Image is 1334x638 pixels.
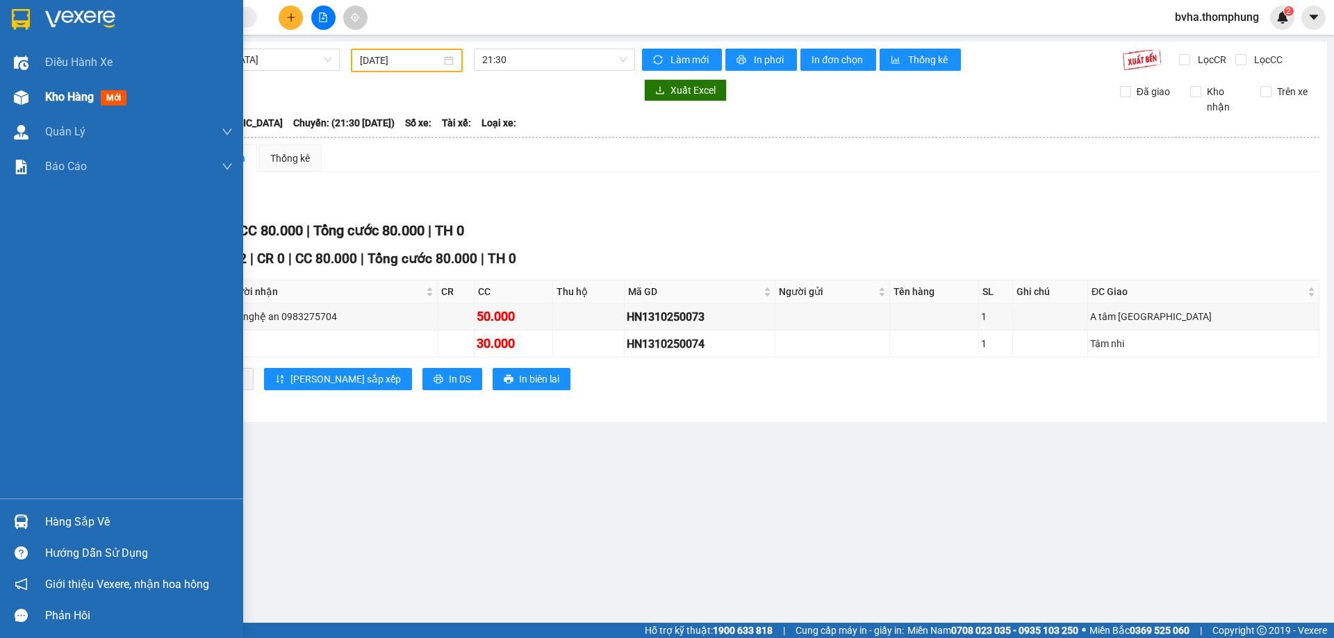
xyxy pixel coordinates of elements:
img: warehouse-icon [14,90,28,105]
input: 13/10/2025 [360,53,441,68]
span: Lọc CR [1192,52,1228,67]
th: SL [979,280,1013,303]
button: file-add [311,6,336,30]
span: message [15,609,28,622]
div: HN1310250074 [627,335,773,353]
div: A tâm [GEOGRAPHIC_DATA] [1090,309,1317,324]
img: solution-icon [14,160,28,174]
span: sort-ascending [275,374,285,385]
div: 1 [981,336,1010,351]
span: down [222,161,233,172]
span: 2 [1286,6,1291,16]
div: Tâm nhi [1090,336,1317,351]
span: In đơn chọn [812,52,865,67]
div: Hướng dẫn sử dụng [45,543,233,564]
span: Xuất Excel [670,83,716,98]
div: Hàng sắp về [45,512,233,532]
span: CR 0 [257,251,285,267]
img: 9k= [1122,49,1162,71]
span: ⚪️ [1082,628,1086,633]
span: | [783,623,785,638]
button: printerIn DS [422,368,482,390]
span: question-circle [15,546,28,560]
span: bvha.thomphung [1164,8,1270,26]
span: TH 0 [435,222,464,239]
button: sort-ascending[PERSON_NAME] sắp xếp [264,368,412,390]
span: | [361,251,364,267]
button: In đơn chọn [800,49,876,71]
span: notification [15,578,28,591]
img: warehouse-icon [14,514,28,529]
span: copyright [1257,626,1267,635]
img: logo-vxr [12,9,30,30]
span: Tài xế: [442,115,471,131]
span: Mã GD [628,284,761,299]
div: 50.000 [477,307,550,326]
button: downloadXuất Excel [644,79,727,101]
span: Kho nhận [1201,84,1250,115]
th: Thu hộ [553,280,624,303]
span: CC 80.000 [239,222,303,239]
span: CC 80.000 [295,251,357,267]
span: caret-down [1308,11,1320,24]
span: ĐC Giao [1092,284,1305,299]
th: Ghi chú [1013,280,1088,303]
span: Trên xe [1271,84,1313,99]
span: | [1200,623,1202,638]
span: down [222,126,233,137]
div: tâm nghệ an 0983275704 [224,309,435,324]
span: Tổng cước 80.000 [368,251,477,267]
th: CC [475,280,553,303]
span: | [481,251,484,267]
span: Hỗ trợ kỹ thuật: [645,623,773,638]
span: In DS [449,371,471,387]
span: file-add [318,12,328,22]
span: Miền Nam [907,623,1078,638]
span: plus [286,12,296,22]
span: Cung cấp máy in - giấy in: [796,623,904,638]
span: mới [101,90,126,106]
span: Quản Lý [45,123,85,140]
span: In phơi [754,52,786,67]
img: icon-new-feature [1276,11,1289,24]
span: 21:30 [482,49,627,70]
span: | [288,251,292,267]
span: In biên lai [519,371,559,387]
span: Điều hành xe [45,53,113,71]
span: Miền Bắc [1089,623,1189,638]
span: Chuyến: (21:30 [DATE]) [293,115,395,131]
span: sync [653,55,665,66]
span: | [306,222,310,239]
span: Người nhận [225,284,423,299]
span: Báo cáo [45,158,87,175]
span: download [655,85,665,96]
span: | [250,251,254,267]
span: Làm mới [670,52,711,67]
span: Số xe: [405,115,431,131]
div: Phản hồi [45,605,233,626]
div: 1 [981,309,1010,324]
span: Thống kê [908,52,950,67]
span: | [428,222,431,239]
span: Loại xe: [481,115,516,131]
span: Lọc CC [1249,52,1285,67]
button: aim [343,6,368,30]
span: Đã giao [1131,84,1176,99]
img: warehouse-icon [14,125,28,140]
span: [PERSON_NAME] sắp xếp [290,371,401,387]
span: Người gửi [779,284,875,299]
th: CR [438,280,475,303]
span: Giới thiệu Vexere, nhận hoa hồng [45,576,209,593]
strong: 0708 023 035 - 0935 103 250 [951,625,1078,636]
button: printerIn biên lai [493,368,570,390]
strong: 0369 525 060 [1130,625,1189,636]
button: printerIn phơi [725,49,797,71]
button: plus [279,6,303,30]
span: printer [434,374,443,385]
img: warehouse-icon [14,56,28,70]
div: Thống kê [270,151,310,166]
span: bar-chart [891,55,903,66]
span: printer [504,374,513,385]
td: HN1310250074 [625,330,776,358]
button: syncLàm mới [642,49,722,71]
